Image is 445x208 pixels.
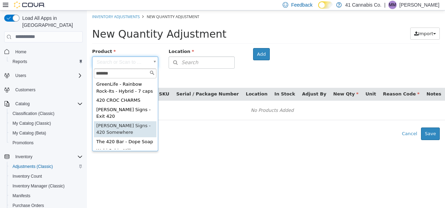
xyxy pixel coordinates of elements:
div: The 420 Bar - Dope Soap [7,127,70,136]
span: Load All Apps in [GEOGRAPHIC_DATA] [19,15,83,29]
p: 41 Cannabis Co. [345,1,381,9]
span: Manifests [10,192,83,200]
span: Adjustments (Classic) [13,164,53,169]
span: Inventory [15,154,32,160]
button: My Catalog (Beta) [7,128,86,138]
button: Customers [1,85,86,95]
span: Inventory Manager (Classic) [13,183,65,189]
span: Catalog [13,100,83,108]
span: My Catalog (Beta) [10,129,83,137]
span: Adjustments (Classic) [10,162,83,171]
div: Matt Morrisey [388,1,397,9]
a: My Catalog (Beta) [10,129,49,137]
span: Reports [10,57,83,66]
span: Customers [13,85,83,94]
span: Users [13,71,83,80]
button: Users [13,71,29,80]
button: Reports [7,57,86,67]
span: My Catalog (Classic) [10,119,83,128]
div: GreenLife - Rainbow Rock-Its - Hybrid - 7 caps [7,69,70,85]
span: Home [13,47,83,56]
button: Home [1,47,86,57]
button: Classification (Classic) [7,109,86,118]
span: Customers [15,87,35,93]
p: | [384,1,386,9]
span: My Catalog (Beta) [13,130,46,136]
button: Catalog [1,99,86,109]
span: Classification (Classic) [10,109,83,118]
span: Inventory Count [13,174,42,179]
img: Cova [14,1,45,8]
span: Classification (Classic) [13,111,55,116]
span: Inventory Manager (Classic) [10,182,83,190]
span: Reports [13,59,27,64]
a: Inventory Manager (Classic) [10,182,67,190]
button: Inventory Count [7,171,86,181]
span: Home [15,49,26,55]
span: Inventory [13,153,83,161]
a: Adjustments (Classic) [10,162,56,171]
a: Classification (Classic) [10,109,57,118]
p: [PERSON_NAME] [399,1,439,9]
button: Catalog [13,100,32,108]
span: Users [15,73,26,78]
button: Inventory [13,153,35,161]
span: Inventory Count [10,172,83,180]
div: [PERSON_NAME] Signs - Exit 420 [7,95,70,111]
button: Promotions [7,138,86,148]
button: Inventory Manager (Classic) [7,181,86,191]
span: My Catalog (Classic) [13,121,51,126]
span: Feedback [291,1,312,8]
div: [PERSON_NAME] Signs - 420 Somewhere [7,111,70,127]
a: Reports [10,57,30,66]
a: Manifests [10,192,33,200]
span: MM [389,1,396,9]
button: Manifests [7,191,86,201]
a: My Catalog (Classic) [10,119,54,128]
span: Promotions [13,140,34,146]
span: Manifests [13,193,30,199]
button: My Catalog (Classic) [7,118,86,128]
input: Dark Mode [318,1,333,9]
button: Users [1,71,86,80]
a: Customers [13,86,38,94]
span: Catalog [15,101,30,107]
a: Inventory Count [10,172,45,180]
button: Adjustments (Classic) [7,162,86,171]
button: Inventory [1,152,86,162]
div: 420 CROC CHARMS [7,85,70,95]
span: Promotions [10,139,83,147]
a: Promotions [10,139,37,147]
a: Home [13,48,29,56]
div: Wabi Sabi - Milk Chocolate 420 - Indica - 1 Pack [7,136,70,159]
